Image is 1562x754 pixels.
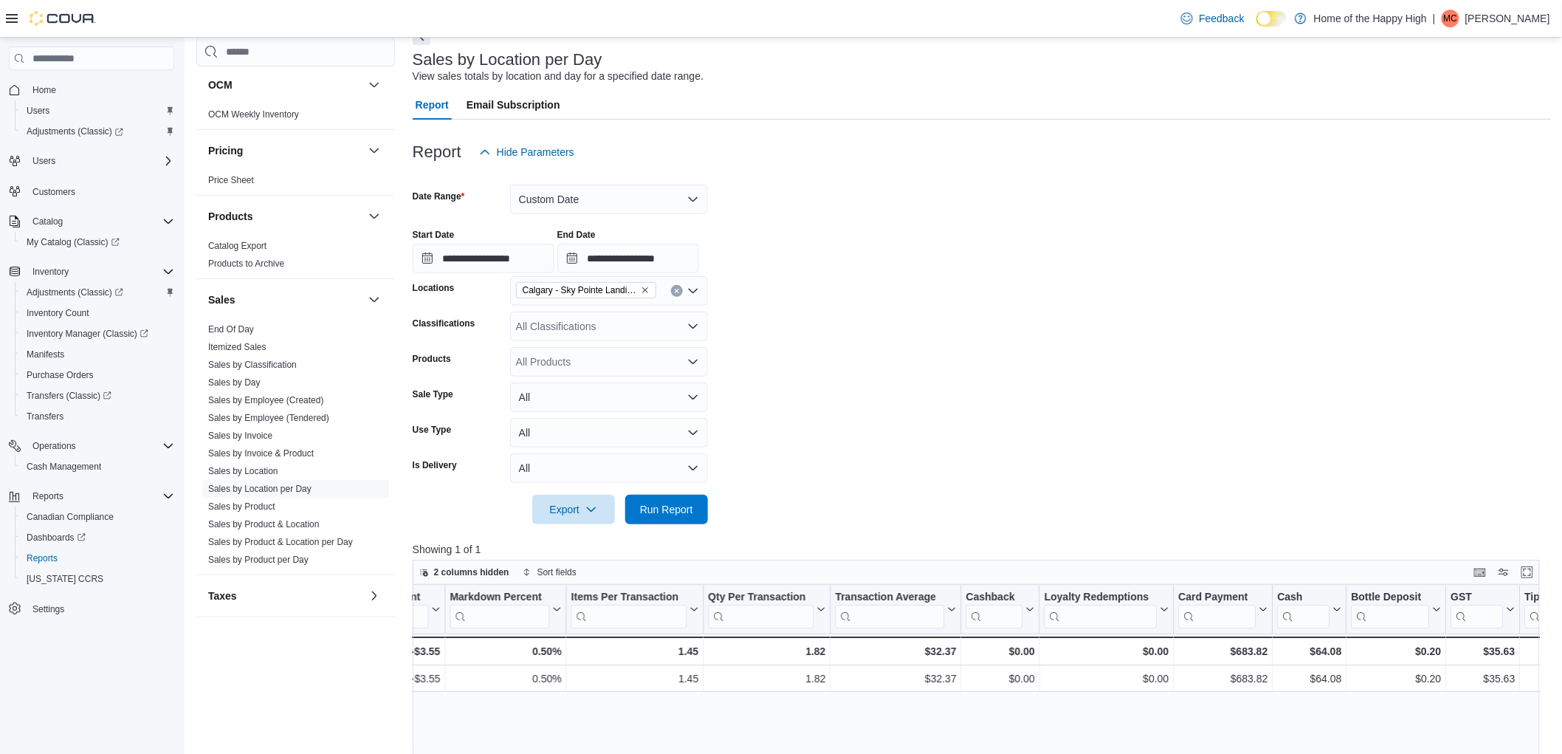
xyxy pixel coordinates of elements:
a: Sales by Product [208,501,275,512]
div: $32.37 [836,670,957,688]
span: Sales by Location [208,465,278,477]
div: $0.00 [966,642,1035,660]
button: Card Payment [1179,591,1268,628]
div: Cashback [966,591,1023,605]
button: Enter fullscreen [1518,563,1536,581]
button: Products [208,209,362,224]
button: Operations [27,437,82,455]
button: Markdown Percent [450,591,562,628]
div: Cash [1278,591,1330,628]
span: Sort fields [537,566,577,578]
span: MC [1444,10,1458,27]
a: My Catalog (Classic) [21,233,125,251]
button: Hide Parameters [473,137,580,167]
h3: Taxes [208,589,237,603]
span: Reports [27,487,174,505]
a: Transfers (Classic) [15,385,180,406]
button: Reports [15,548,180,569]
div: $32.37 [836,642,957,660]
a: Sales by Product per Day [208,555,309,565]
input: Press the down key to open a popover containing a calendar. [413,244,554,273]
span: Sales by Employee (Created) [208,394,324,406]
div: Mark Chan [1442,10,1459,27]
button: OCM [365,76,383,94]
button: Inventory Count [15,303,180,323]
div: Loyalty Redemptions [1045,591,1157,605]
div: 1.45 [571,642,699,660]
button: Cashback [966,591,1035,628]
span: Inventory [27,263,174,281]
button: Users [27,152,61,170]
button: Pricing [208,143,362,158]
a: Sales by Product & Location [208,519,320,529]
span: Inventory Count [27,307,89,319]
div: Qty Per Transaction [709,591,814,605]
button: Taxes [208,589,362,603]
a: My Catalog (Classic) [15,232,180,253]
a: Adjustments (Classic) [15,121,180,142]
span: Operations [32,440,76,452]
a: Sales by Location [208,466,278,476]
span: My Catalog (Classic) [21,233,174,251]
a: Sales by Classification [208,360,297,370]
button: Sales [208,292,362,307]
label: Start Date [413,229,455,241]
a: Canadian Compliance [21,508,120,526]
a: Manifests [21,346,70,363]
button: Taxes [365,587,383,605]
button: Reports [3,486,180,507]
img: Cova [30,11,96,26]
span: OCM Weekly Inventory [208,109,299,120]
div: $64.08 [1278,642,1342,660]
div: 1.45 [571,670,699,688]
span: Customers [32,186,75,198]
span: Home [32,84,56,96]
a: Products to Archive [208,258,284,269]
a: Inventory Count [21,304,95,322]
div: Items Per Transaction [571,591,687,628]
button: Catalog [3,211,180,232]
span: Users [21,102,174,120]
div: View sales totals by location and day for a specified date range. [413,69,703,84]
button: Display options [1495,563,1513,581]
span: Run Report [640,502,693,517]
div: $0.20 [1352,670,1442,688]
button: Catalog [27,213,69,230]
button: Cash Management [15,456,180,477]
a: Sales by Employee (Created) [208,395,324,405]
span: Inventory Manager (Classic) [27,328,148,340]
div: Cashback [966,591,1023,628]
div: Total Discount [350,591,429,605]
span: Settings [32,603,64,615]
button: Inventory [27,263,75,281]
button: All [510,383,708,412]
span: Reports [32,490,63,502]
button: Operations [3,436,180,456]
div: Qty Per Transaction [709,591,814,628]
button: All [510,453,708,483]
span: Reports [27,552,58,564]
div: GST [1451,591,1504,628]
button: Settings [3,598,180,620]
div: 1.82 [709,642,826,660]
button: Users [3,151,180,171]
div: Markdown Percent [450,591,550,605]
button: Keyboard shortcuts [1471,563,1489,581]
span: Feedback [1199,11,1244,26]
span: Catalog Export [208,240,266,252]
h3: Pricing [208,143,243,158]
span: Email Subscription [467,90,560,120]
span: Cash Management [27,461,101,473]
button: Qty Per Transaction [709,591,826,628]
button: Loyalty Redemptions [1045,591,1169,628]
button: Open list of options [687,356,699,368]
span: Users [27,105,49,117]
span: Calgary - Sky Pointe Landing - Fire & Flower [516,282,656,298]
label: Products [413,353,451,365]
button: Clear input [671,285,683,297]
a: Sales by Location per Day [208,484,312,494]
div: $683.82 [1179,670,1268,688]
button: All [510,418,708,448]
